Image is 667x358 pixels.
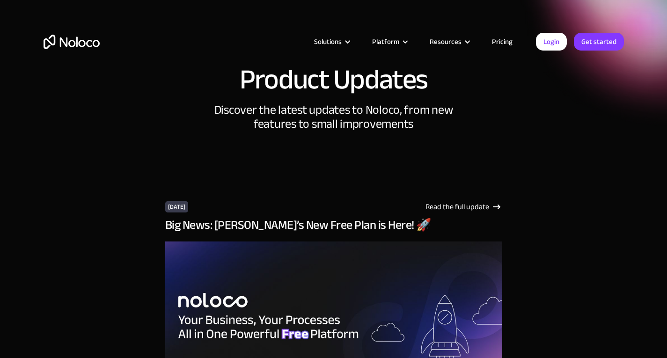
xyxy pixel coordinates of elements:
[314,36,342,48] div: Solutions
[430,36,462,48] div: Resources
[240,66,428,94] h1: Product Updates
[302,36,360,48] div: Solutions
[193,103,474,131] h2: Discover the latest updates to Noloco, from new features to small improvements
[165,201,502,212] a: [DATE]Read the full update
[165,218,502,232] h3: Big News: [PERSON_NAME]’s New Free Plan is Here! 🚀
[165,201,188,212] div: [DATE]
[425,201,489,212] div: Read the full update
[44,35,100,49] a: home
[574,33,624,51] a: Get started
[372,36,399,48] div: Platform
[536,33,567,51] a: Login
[418,36,480,48] div: Resources
[360,36,418,48] div: Platform
[480,36,524,48] a: Pricing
